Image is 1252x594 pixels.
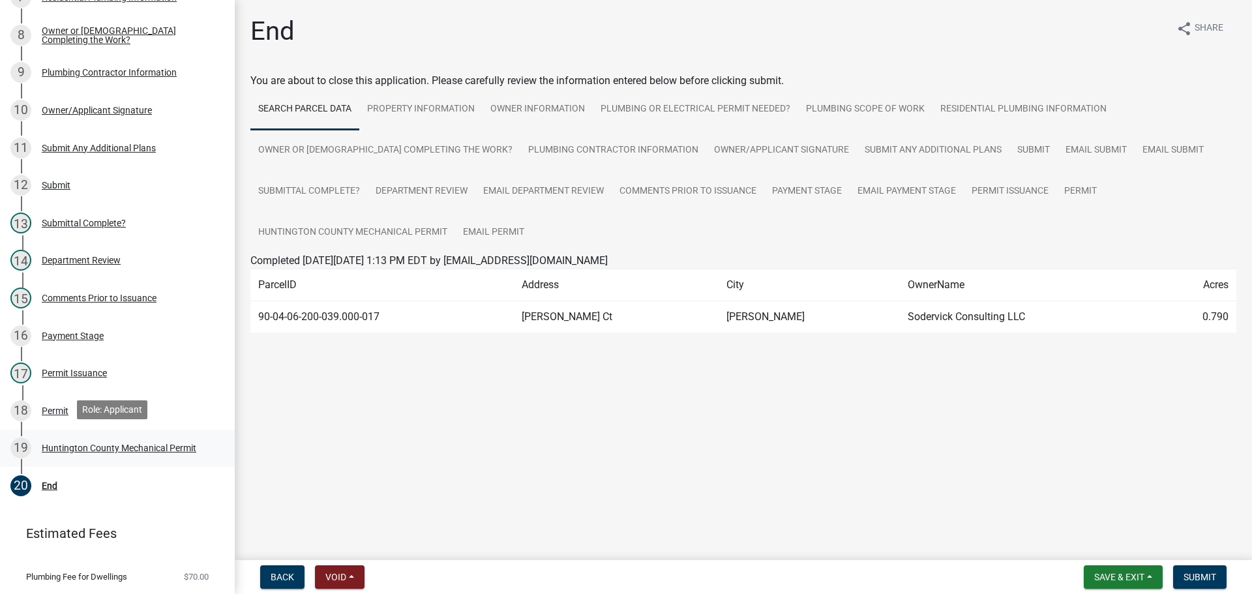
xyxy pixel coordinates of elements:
[42,368,107,378] div: Permit Issuance
[10,213,31,233] div: 13
[42,181,70,190] div: Submit
[10,62,31,83] div: 9
[271,572,294,582] span: Back
[1084,565,1163,589] button: Save & Exit
[359,89,483,130] a: Property Information
[719,301,899,333] td: [PERSON_NAME]
[850,171,964,213] a: Email Payment Stage
[42,26,214,44] div: Owner or [DEMOGRAPHIC_DATA] Completing the Work?
[42,293,156,303] div: Comments Prior to Issuance
[475,171,612,213] a: Email Department Review
[10,475,31,496] div: 20
[857,130,1009,171] a: Submit Any Additional Plans
[42,443,196,453] div: Huntington County Mechanical Permit
[184,572,209,581] span: $70.00
[77,400,147,419] div: Role: Applicant
[42,106,152,115] div: Owner/Applicant Signature
[325,572,346,582] span: Void
[368,171,475,213] a: Department Review
[10,288,31,308] div: 15
[1173,565,1227,589] button: Submit
[764,171,850,213] a: Payment Stage
[612,171,764,213] a: Comments Prior to Issuance
[900,301,1156,333] td: Sodervick Consulting LLC
[514,269,719,301] td: Address
[798,89,932,130] a: Plumbing Scope of Work
[10,100,31,121] div: 10
[10,438,31,458] div: 19
[10,363,31,383] div: 17
[593,89,798,130] a: Plumbing or Electrical Permit Needed?
[10,520,214,546] a: Estimated Fees
[932,89,1114,130] a: Residential Plumbing Information
[1058,130,1135,171] a: Email Submit
[42,143,156,153] div: Submit Any Additional Plans
[10,25,31,46] div: 8
[250,269,514,301] td: ParcelID
[1156,301,1236,333] td: 0.790
[10,250,31,271] div: 14
[42,481,57,490] div: End
[964,171,1056,213] a: Permit Issuance
[1176,21,1192,37] i: share
[260,565,305,589] button: Back
[1135,130,1212,171] a: Email Submit
[315,565,365,589] button: Void
[42,256,121,265] div: Department Review
[514,301,719,333] td: [PERSON_NAME] Ct
[250,301,514,333] td: 90-04-06-200-039.000-017
[1056,171,1105,213] a: Permit
[706,130,857,171] a: Owner/Applicant Signature
[26,572,127,581] span: Plumbing Fee for Dwellings
[10,400,31,421] div: 18
[250,254,608,267] span: Completed [DATE][DATE] 1:13 PM EDT by [EMAIL_ADDRESS][DOMAIN_NAME]
[900,269,1156,301] td: OwnerName
[250,171,368,213] a: Submittal Complete?
[1009,130,1058,171] a: Submit
[1184,572,1216,582] span: Submit
[1195,21,1223,37] span: Share
[10,175,31,196] div: 12
[483,89,593,130] a: Owner Information
[250,73,1236,359] div: You are about to close this application. Please carefully review the information entered below be...
[10,138,31,158] div: 11
[1094,572,1144,582] span: Save & Exit
[250,130,520,171] a: Owner or [DEMOGRAPHIC_DATA] Completing the Work?
[250,16,295,47] h1: End
[42,406,68,415] div: Permit
[1166,16,1234,41] button: shareShare
[455,212,532,254] a: Email Permit
[42,331,104,340] div: Payment Stage
[520,130,706,171] a: Plumbing Contractor Information
[250,212,455,254] a: Huntington County Mechanical Permit
[42,218,126,228] div: Submittal Complete?
[250,89,359,130] a: Search Parcel Data
[10,325,31,346] div: 16
[1156,269,1236,301] td: Acres
[719,269,899,301] td: City
[42,68,177,77] div: Plumbing Contractor Information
